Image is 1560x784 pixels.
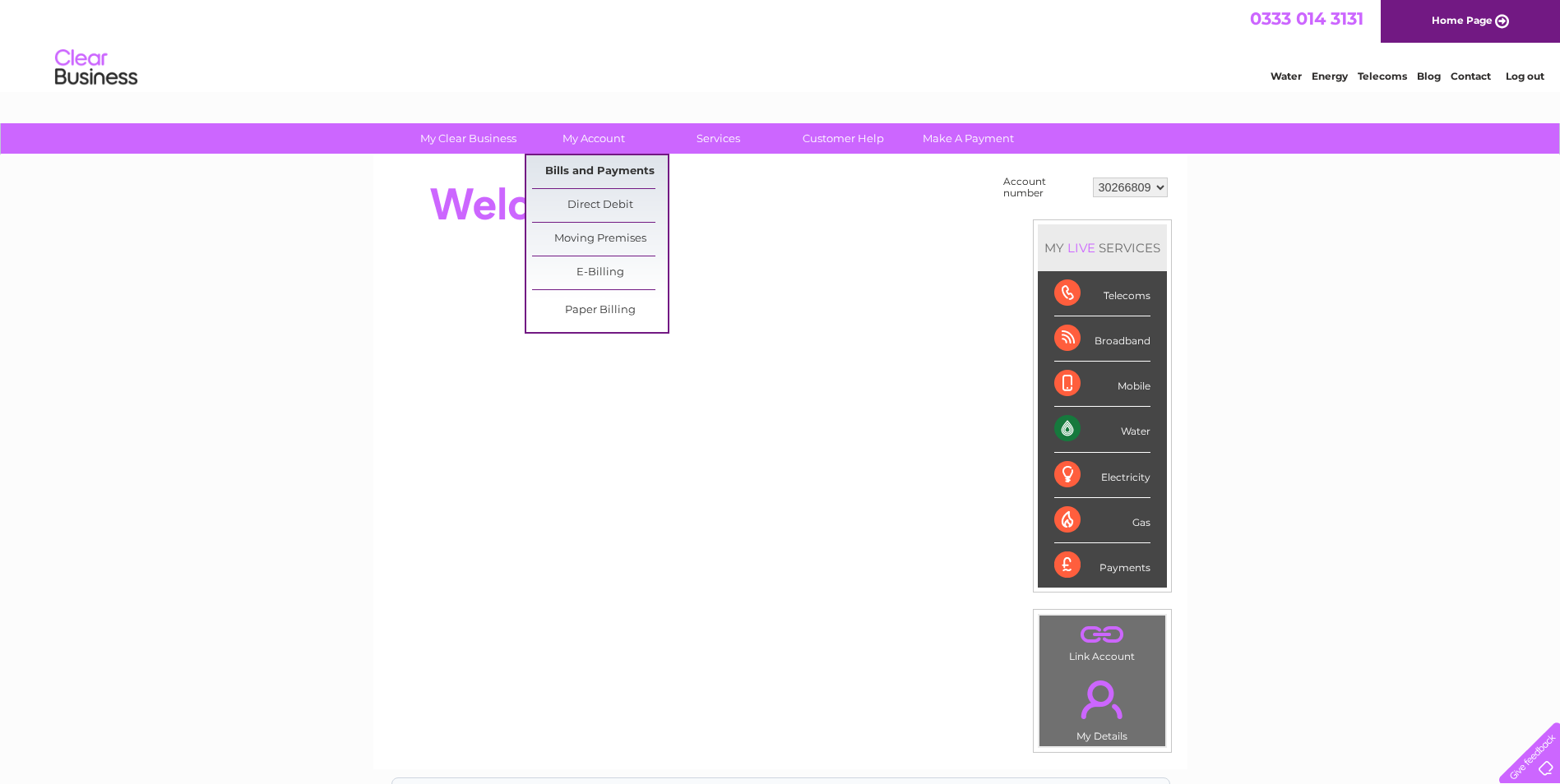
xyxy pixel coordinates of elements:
[1044,671,1161,728] a: .
[1054,316,1150,362] div: Broadband
[532,223,668,256] a: Moving Premises
[1250,8,1363,29] a: 0333 014 3131
[1312,70,1348,82] a: Energy
[1064,240,1099,256] div: LIVE
[54,43,138,93] img: logo.png
[1054,543,1150,588] div: Payments
[400,123,536,154] a: My Clear Business
[1038,224,1167,271] div: MY SERVICES
[1271,70,1302,82] a: Water
[650,123,786,154] a: Services
[1044,620,1161,648] a: .
[999,172,1089,203] td: Account number
[1417,70,1441,82] a: Blog
[1451,70,1491,82] a: Contact
[392,9,1169,80] div: Clear Business is a trading name of Verastar Limited (registered in [GEOGRAPHIC_DATA] No. 3667643...
[1039,615,1166,666] td: Link Account
[532,256,668,289] a: E-Billing
[1358,70,1407,82] a: Telecoms
[1054,498,1150,543] div: Gas
[775,123,911,154] a: Customer Help
[1039,666,1166,747] td: My Details
[900,123,1036,154] a: Make A Payment
[525,123,661,154] a: My Account
[532,189,668,222] a: Direct Debit
[532,155,668,188] a: Bills and Payments
[1054,453,1150,498] div: Electricity
[532,294,668,327] a: Paper Billing
[1054,407,1150,452] div: Water
[1054,362,1150,407] div: Mobile
[1054,271,1150,316] div: Telecoms
[1506,70,1544,82] a: Log out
